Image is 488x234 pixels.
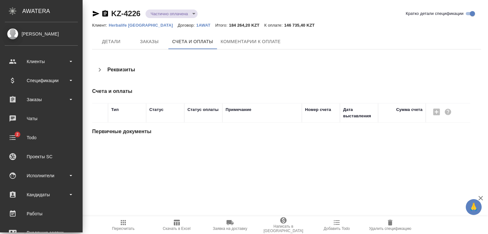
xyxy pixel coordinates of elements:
[396,107,423,113] div: Сумма счета
[92,88,434,95] h4: Счета и оплаты
[5,190,78,199] div: Кандидаты
[146,10,198,18] div: Частично оплачена
[264,23,284,28] p: К оплате:
[466,199,482,215] button: 🙏
[107,66,135,74] h4: Реквизиты
[369,226,411,231] span: Удалить спецификацию
[111,107,119,113] div: Тип
[5,209,78,218] div: Работы
[5,57,78,66] div: Клиенты
[215,23,229,28] p: Итого:
[5,30,78,37] div: [PERSON_NAME]
[92,23,109,28] p: Клиент:
[97,216,150,234] button: Пересчитать
[196,23,215,28] p: 1AWAT
[343,107,375,119] div: Дата выставления
[22,5,83,17] div: AWATERA
[5,152,78,161] div: Проекты SC
[213,226,247,231] span: Заявка на доставку
[111,9,140,18] a: KZ-4226
[5,171,78,180] div: Исполнители
[363,216,417,234] button: Удалить спецификацию
[12,131,22,138] span: 2
[406,10,464,17] span: Кратко детали спецификации
[2,130,81,146] a: 2Todo
[109,23,178,28] p: Herbalife [GEOGRAPHIC_DATA]
[257,216,310,234] button: Написать в [GEOGRAPHIC_DATA]
[150,216,203,234] button: Скачать в Excel
[203,216,257,234] button: Заявка на доставку
[221,38,281,46] span: Комментарии к оплате
[5,114,78,123] div: Чаты
[229,23,264,28] p: 184 264,20 KZT
[2,111,81,127] a: Чаты
[5,95,78,104] div: Заказы
[226,107,251,113] div: Примечание
[112,226,135,231] span: Пересчитать
[172,38,213,46] span: Счета и оплаты
[2,149,81,165] a: Проекты SC
[468,200,479,214] span: 🙏
[324,226,350,231] span: Добавить Todo
[178,23,196,28] p: Договор:
[101,10,109,17] button: Скопировать ссылку
[5,133,78,142] div: Todo
[149,107,164,113] div: Статус
[187,107,219,113] div: Статус оплаты
[163,226,190,231] span: Скачать в Excel
[310,216,363,234] button: Добавить Todo
[284,23,319,28] p: 146 735,40 KZT
[196,22,215,28] a: 1AWAT
[92,10,100,17] button: Скопировать ссылку для ЯМессенджера
[305,107,331,113] div: Номер счета
[261,224,306,233] span: Написать в [GEOGRAPHIC_DATA]
[2,206,81,222] a: Работы
[5,76,78,85] div: Спецификации
[149,11,190,16] button: Частично оплачена
[92,128,434,135] h4: Первичные документы
[134,38,165,46] span: Заказы
[96,38,126,46] span: Детали
[109,22,178,28] a: Herbalife [GEOGRAPHIC_DATA]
